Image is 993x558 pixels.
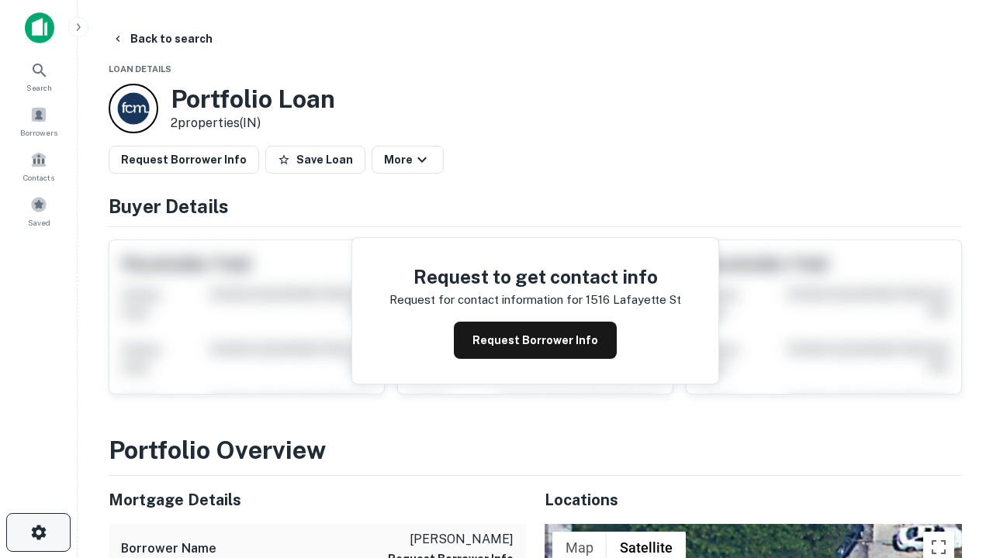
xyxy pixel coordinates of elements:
[265,146,365,174] button: Save Loan
[26,81,52,94] span: Search
[25,12,54,43] img: capitalize-icon.png
[5,190,73,232] a: Saved
[389,263,681,291] h4: Request to get contact info
[389,291,583,309] p: Request for contact information for
[121,539,216,558] h6: Borrower Name
[454,322,617,359] button: Request Borrower Info
[545,488,962,511] h5: Locations
[23,171,54,184] span: Contacts
[5,55,73,97] a: Search
[372,146,444,174] button: More
[5,145,73,187] a: Contacts
[109,64,171,74] span: Loan Details
[20,126,57,139] span: Borrowers
[28,216,50,229] span: Saved
[109,488,526,511] h5: Mortgage Details
[5,100,73,142] a: Borrowers
[109,432,962,469] h3: Portfolio Overview
[388,530,514,549] p: [PERSON_NAME]
[109,146,259,174] button: Request Borrower Info
[106,25,219,53] button: Back to search
[171,114,335,133] p: 2 properties (IN)
[915,434,993,508] iframe: Chat Widget
[171,84,335,114] h3: Portfolio Loan
[109,192,962,220] h4: Buyer Details
[586,291,681,309] p: 1516 lafayette st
